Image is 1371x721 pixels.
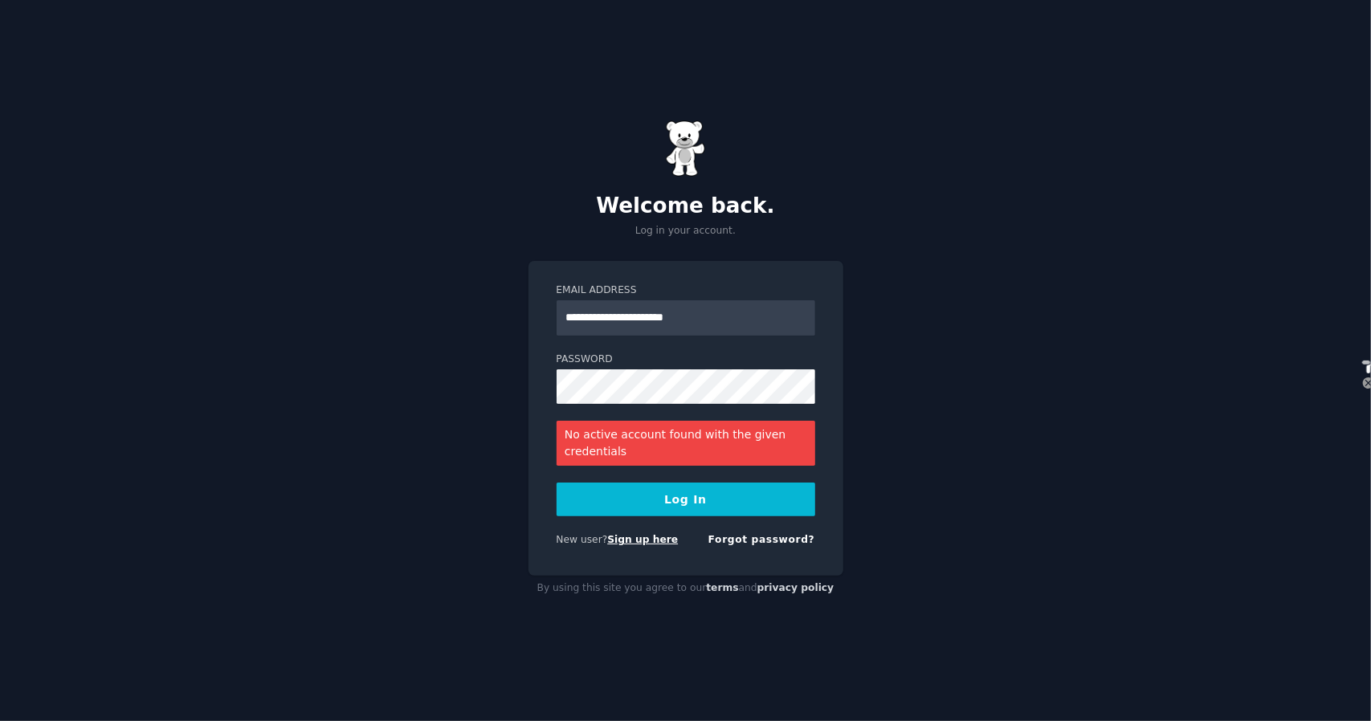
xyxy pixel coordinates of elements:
[708,534,815,545] a: Forgot password?
[607,534,678,545] a: Sign up here
[528,224,843,238] p: Log in your account.
[557,421,815,466] div: No active account found with the given credentials
[557,534,608,545] span: New user?
[557,483,815,516] button: Log In
[757,582,834,593] a: privacy policy
[528,576,843,601] div: By using this site you agree to our and
[557,283,815,298] label: Email Address
[706,582,738,593] a: terms
[557,352,815,367] label: Password
[528,193,843,219] h2: Welcome back.
[666,120,706,177] img: Gummy Bear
